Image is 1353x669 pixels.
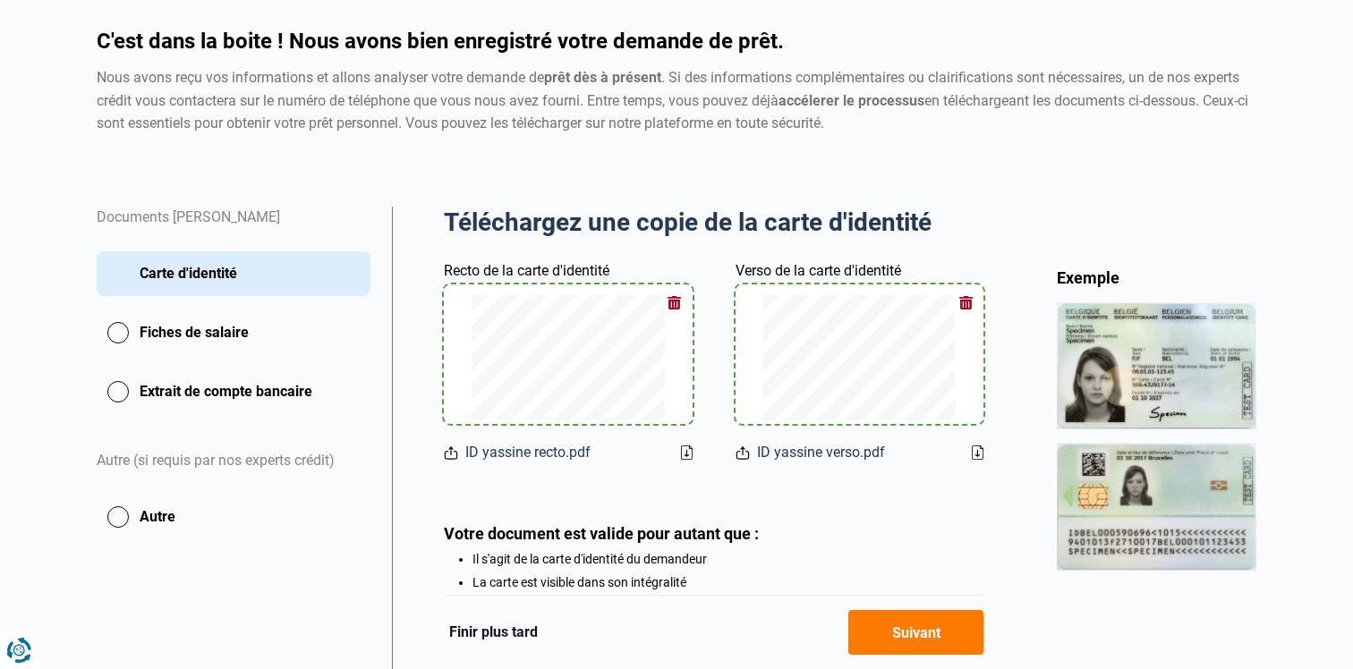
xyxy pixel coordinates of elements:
button: Suivant [848,610,983,655]
button: Autre [97,495,370,539]
button: Fiches de salaire [97,310,370,355]
button: Finir plus tard [444,621,543,644]
button: Carte d'identité [97,251,370,296]
button: Extrait de compte bancaire [97,369,370,414]
div: Votre document est valide pour autant que : [444,524,983,543]
span: ID yassine recto.pdf [465,442,591,463]
li: La carte est visible dans son intégralité [472,575,983,589]
div: Documents [PERSON_NAME] [97,207,370,251]
div: Nous avons reçu vos informations et allons analyser votre demande de . Si des informations complé... [97,66,1256,135]
div: Exemple [1057,267,1257,288]
h2: Téléchargez une copie de la carte d'identité [444,207,983,239]
li: Il s'agit de la carte d'identité du demandeur [472,552,983,566]
strong: prêt dès à présent [544,69,661,86]
label: Recto de la carte d'identité [444,260,609,282]
img: idCard [1057,302,1257,570]
span: ID yassine verso.pdf [757,442,885,463]
strong: accélerer le processus [779,92,924,109]
div: Autre (si requis par nos experts crédit) [97,428,370,495]
h1: C'est dans la boite ! Nous avons bien enregistré votre demande de prêt. [97,30,1256,52]
a: Download [972,445,983,460]
label: Verso de la carte d'identité [736,260,901,282]
a: Download [681,445,693,460]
